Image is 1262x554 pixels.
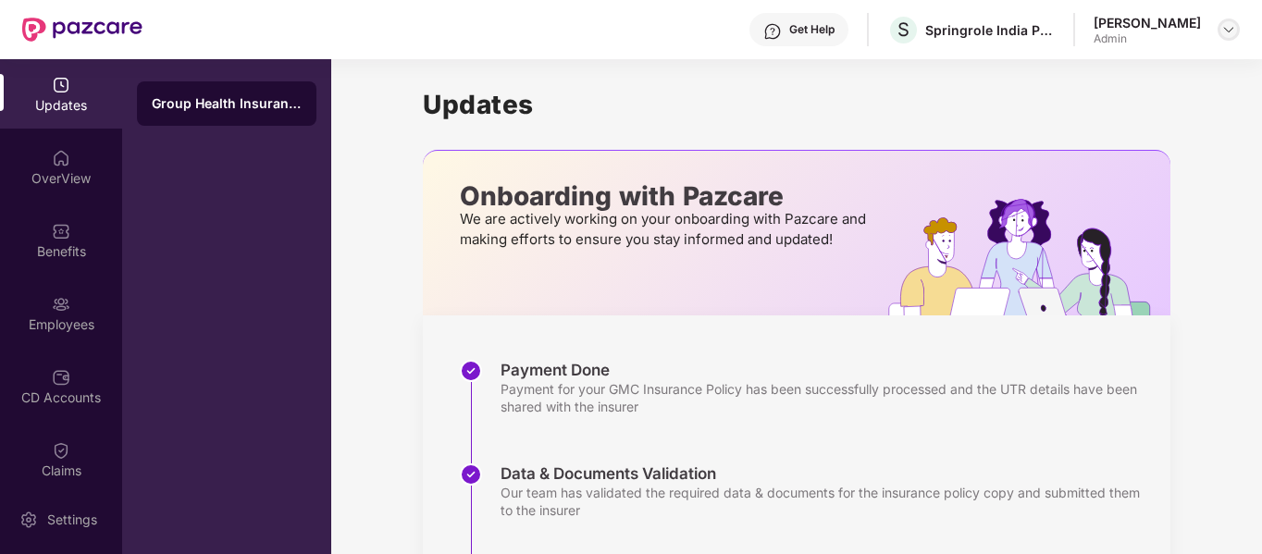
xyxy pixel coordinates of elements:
img: svg+xml;base64,PHN2ZyBpZD0iVXBkYXRlZCIgeG1sbnM9Imh0dHA6Ly93d3cudzMub3JnLzIwMDAvc3ZnIiB3aWR0aD0iMj... [52,76,70,94]
div: [PERSON_NAME] [1094,14,1201,31]
div: Admin [1094,31,1201,46]
img: svg+xml;base64,PHN2ZyBpZD0iSGVscC0zMngzMiIgeG1sbnM9Imh0dHA6Ly93d3cudzMub3JnLzIwMDAvc3ZnIiB3aWR0aD... [763,22,782,41]
img: svg+xml;base64,PHN2ZyBpZD0iRHJvcGRvd24tMzJ4MzIiIHhtbG5zPSJodHRwOi8vd3d3LnczLm9yZy8yMDAwL3N2ZyIgd2... [1221,22,1236,37]
div: Group Health Insurance [152,94,302,113]
img: svg+xml;base64,PHN2ZyBpZD0iU3RlcC1Eb25lLTMyeDMyIiB4bWxucz0iaHR0cDovL3d3dy53My5vcmcvMjAwMC9zdmciIH... [460,360,482,382]
p: We are actively working on your onboarding with Pazcare and making efforts to ensure you stay inf... [460,209,872,250]
img: svg+xml;base64,PHN2ZyBpZD0iU3RlcC1Eb25lLTMyeDMyIiB4bWxucz0iaHR0cDovL3d3dy53My5vcmcvMjAwMC9zdmciIH... [460,463,482,486]
div: Data & Documents Validation [501,463,1152,484]
img: hrOnboarding [888,199,1170,315]
img: New Pazcare Logo [22,18,142,42]
img: svg+xml;base64,PHN2ZyBpZD0iQ2xhaW0iIHhtbG5zPSJodHRwOi8vd3d3LnczLm9yZy8yMDAwL3N2ZyIgd2lkdGg9IjIwIi... [52,441,70,460]
h1: Updates [423,89,1170,120]
div: Payment for your GMC Insurance Policy has been successfully processed and the UTR details have be... [501,380,1152,415]
img: svg+xml;base64,PHN2ZyBpZD0iRW1wbG95ZWVzIiB4bWxucz0iaHR0cDovL3d3dy53My5vcmcvMjAwMC9zdmciIHdpZHRoPS... [52,295,70,314]
img: svg+xml;base64,PHN2ZyBpZD0iQmVuZWZpdHMiIHhtbG5zPSJodHRwOi8vd3d3LnczLm9yZy8yMDAwL3N2ZyIgd2lkdGg9Ij... [52,222,70,240]
span: S [897,18,909,41]
div: Payment Done [501,360,1152,380]
div: Our team has validated the required data & documents for the insurance policy copy and submitted ... [501,484,1152,519]
div: Springrole India Private Limited [925,21,1055,39]
img: svg+xml;base64,PHN2ZyBpZD0iQ0RfQWNjb3VudHMiIGRhdGEtbmFtZT0iQ0QgQWNjb3VudHMiIHhtbG5zPSJodHRwOi8vd3... [52,368,70,387]
div: Settings [42,511,103,529]
p: Onboarding with Pazcare [460,188,872,204]
img: svg+xml;base64,PHN2ZyBpZD0iU2V0dGluZy0yMHgyMCIgeG1sbnM9Imh0dHA6Ly93d3cudzMub3JnLzIwMDAvc3ZnIiB3aW... [19,511,38,529]
img: svg+xml;base64,PHN2ZyBpZD0iSG9tZSIgeG1sbnM9Imh0dHA6Ly93d3cudzMub3JnLzIwMDAvc3ZnIiB3aWR0aD0iMjAiIG... [52,149,70,167]
div: Get Help [789,22,835,37]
